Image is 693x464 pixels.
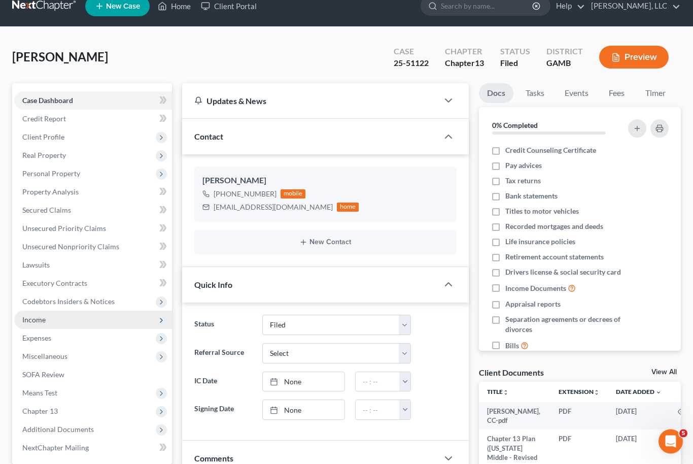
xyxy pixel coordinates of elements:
[194,454,233,463] span: Comments
[22,407,58,416] span: Chapter 13
[214,189,276,200] div: [PHONE_NUMBER]
[479,368,544,378] div: Client Documents
[22,224,106,233] span: Unsecured Priority Claims
[106,3,140,11] span: New Case
[22,297,115,306] span: Codebtors Insiders & Notices
[679,429,687,438] span: 5
[22,170,80,178] span: Personal Property
[14,256,172,275] a: Lawsuits
[281,190,306,199] div: mobile
[445,46,484,58] div: Chapter
[487,388,509,396] a: Titleunfold_more
[263,373,344,392] a: None
[394,46,429,58] div: Case
[505,207,579,217] span: Titles to motor vehicles
[337,203,359,212] div: home
[500,58,530,70] div: Filed
[214,203,333,213] div: [EMAIL_ADDRESS][DOMAIN_NAME]
[503,390,509,396] i: unfold_more
[14,92,172,110] a: Case Dashboard
[194,96,426,107] div: Updates & News
[505,341,519,351] span: Bills
[189,315,257,336] label: Status
[14,183,172,202] a: Property Analysis
[14,275,172,293] a: Executory Contracts
[22,371,64,379] span: SOFA Review
[505,161,542,171] span: Pay advices
[505,191,558,202] span: Bank statements
[22,96,73,105] span: Case Dashboard
[22,389,57,397] span: Means Test
[505,176,541,186] span: Tax returns
[505,300,561,310] span: Appraisal reports
[601,84,633,104] a: Fees
[356,401,400,420] input: -- : --
[22,115,66,123] span: Credit Report
[659,429,683,454] iframe: Intercom live chat
[637,84,674,104] a: Timer
[22,316,46,324] span: Income
[475,58,484,68] span: 13
[14,110,172,128] a: Credit Report
[14,238,172,256] a: Unsecured Nonpriority Claims
[356,373,400,392] input: -- : --
[189,372,257,392] label: IC Date
[546,46,583,58] div: District
[189,344,257,364] label: Referral Source
[550,403,608,430] td: PDF
[189,400,257,420] label: Signing Date
[22,206,71,215] span: Secured Claims
[202,175,448,187] div: [PERSON_NAME]
[14,202,172,220] a: Secured Claims
[546,58,583,70] div: GAMB
[655,390,662,396] i: expand_more
[445,58,484,70] div: Chapter
[22,261,50,270] span: Lawsuits
[22,151,66,160] span: Real Property
[505,237,575,247] span: Life insurance policies
[517,84,552,104] a: Tasks
[394,58,429,70] div: 25-51122
[479,403,550,430] td: [PERSON_NAME], CC-pdf
[202,239,448,247] button: New Contact
[22,133,64,142] span: Client Profile
[505,222,603,232] span: Recorded mortgages and deeds
[559,388,600,396] a: Extensionunfold_more
[505,146,596,156] span: Credit Counseling Certificate
[194,280,232,290] span: Quick Info
[22,444,89,452] span: NextChapter Mailing
[594,390,600,396] i: unfold_more
[22,188,79,196] span: Property Analysis
[194,132,223,142] span: Contact
[505,252,604,262] span: Retirement account statements
[616,388,662,396] a: Date Added expand_more
[492,121,538,130] strong: 0% Completed
[12,50,108,64] span: [PERSON_NAME]
[22,279,87,288] span: Executory Contracts
[14,366,172,384] a: SOFA Review
[14,220,172,238] a: Unsecured Priority Claims
[651,369,677,376] a: View All
[14,439,172,457] a: NextChapter Mailing
[22,352,67,361] span: Miscellaneous
[505,315,622,335] span: Separation agreements or decrees of divorces
[599,46,669,69] button: Preview
[22,425,94,434] span: Additional Documents
[500,46,530,58] div: Status
[608,403,670,430] td: [DATE]
[22,243,119,251] span: Unsecured Nonpriority Claims
[557,84,597,104] a: Events
[505,268,621,278] span: Drivers license & social security card
[263,401,344,420] a: None
[505,284,566,294] span: Income Documents
[22,334,51,343] span: Expenses
[479,84,513,104] a: Docs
